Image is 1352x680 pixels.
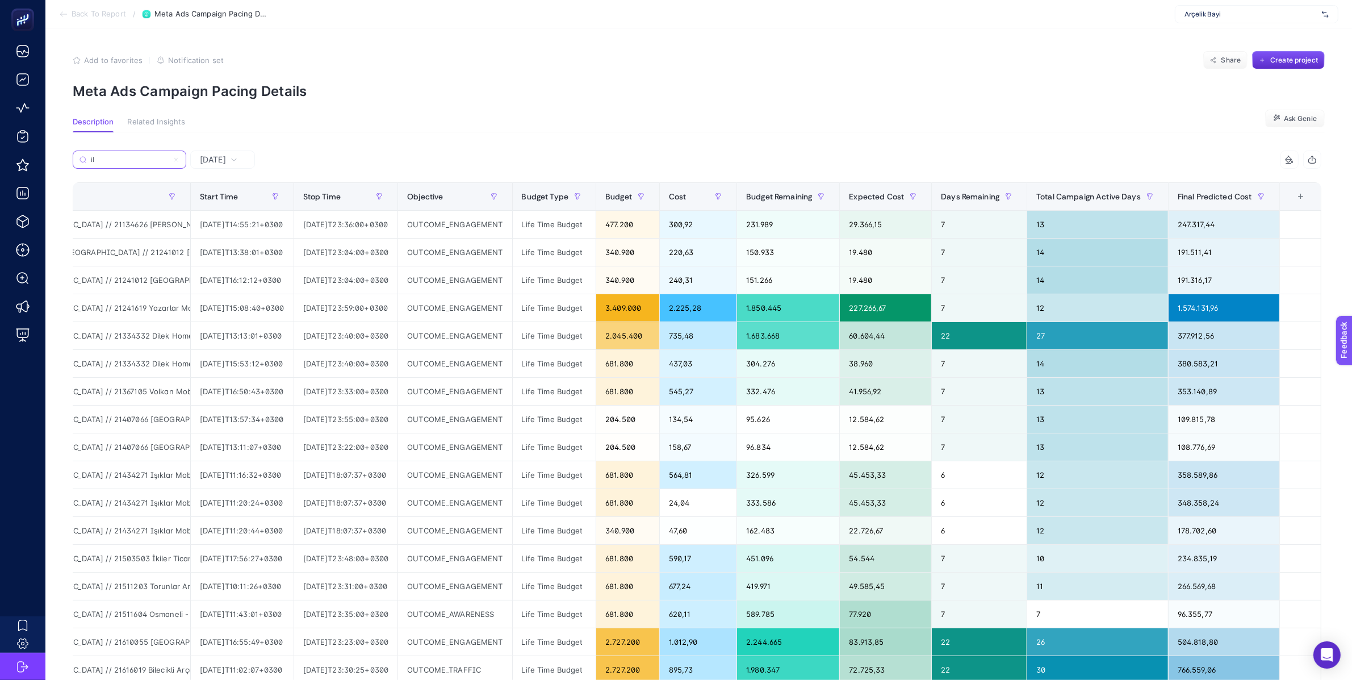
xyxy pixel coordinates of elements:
[660,461,736,489] div: 564,81
[303,192,341,201] span: Stop Time
[840,573,931,600] div: 49.585,45
[1027,517,1168,544] div: 12
[596,266,659,294] div: 340.900
[737,628,839,656] div: 2.244.665
[596,433,659,461] div: 204.500
[932,461,1027,489] div: 6
[294,545,398,572] div: [DATE]T23:48:00+0300
[191,294,294,322] div: [DATE]T15:08:40+0300
[513,266,596,294] div: Life Time Budget
[1169,350,1279,377] div: 380.583,21
[932,433,1027,461] div: 7
[1027,573,1168,600] div: 11
[1203,51,1248,69] button: Share
[932,628,1027,656] div: 22
[932,406,1027,433] div: 7
[596,239,659,266] div: 340.900
[191,573,294,600] div: [DATE]T10:11:26+0300
[7,3,43,12] span: Feedback
[294,600,398,628] div: [DATE]T23:35:00+0300
[1169,545,1279,572] div: 234.835,19
[1184,10,1317,19] span: Arçelik Bayi
[932,266,1027,294] div: 7
[191,406,294,433] div: [DATE]T13:57:34+0300
[398,517,512,544] div: OUTCOME_ENGAGEMENT
[932,517,1027,544] div: 6
[191,322,294,349] div: [DATE]T13:13:01+0300
[660,239,736,266] div: 220,63
[294,406,398,433] div: [DATE]T23:55:00+0300
[191,628,294,656] div: [DATE]T16:55:49+0300
[191,266,294,294] div: [DATE]T16:12:12+0300
[660,378,736,405] div: 545,27
[1322,9,1329,20] img: svg%3e
[398,461,512,489] div: OUTCOME_ENGAGEMENT
[660,266,736,294] div: 240,31
[746,192,812,201] span: Budget Remaining
[1027,266,1168,294] div: 14
[840,489,931,516] div: 45.453,33
[660,600,736,628] div: 620,11
[596,294,659,322] div: 3.409.000
[1027,600,1168,628] div: 7
[398,266,512,294] div: OUTCOME_ENGAGEMENT
[1169,294,1279,322] div: 1.574.131,96
[1284,114,1317,123] span: Ask Genie
[127,118,185,127] span: Related Insights
[1169,211,1279,238] div: 247.317,44
[513,573,596,600] div: Life Time Budget
[737,517,839,544] div: 162.483
[596,628,659,656] div: 2.727.200
[596,517,659,544] div: 340.900
[294,461,398,489] div: [DATE]T18:07:37+0300
[191,239,294,266] div: [DATE]T13:38:01+0300
[513,211,596,238] div: Life Time Budget
[1027,545,1168,572] div: 10
[737,350,839,377] div: 304.276
[294,350,398,377] div: [DATE]T23:40:00+0300
[398,322,512,349] div: OUTCOME_ENGAGEMENT
[840,433,931,461] div: 12.584,62
[932,322,1027,349] div: 22
[737,461,839,489] div: 326.599
[1221,56,1241,65] span: Share
[133,9,136,18] span: /
[660,489,736,516] div: 24,04
[596,322,659,349] div: 2.045.400
[398,239,512,266] div: OUTCOME_ENGAGEMENT
[660,350,736,377] div: 437,03
[660,628,736,656] div: 1.012,90
[840,600,931,628] div: 77.920
[840,461,931,489] div: 45.453,33
[73,56,143,65] button: Add to favorites
[1027,294,1168,322] div: 12
[294,433,398,461] div: [DATE]T23:22:00+0300
[168,56,224,65] span: Notification set
[1169,517,1279,544] div: 178.702,60
[840,239,931,266] div: 19.480
[932,378,1027,405] div: 7
[522,192,569,201] span: Budget Type
[660,406,736,433] div: 134,54
[1289,192,1298,217] div: 12 items selected
[191,378,294,405] div: [DATE]T16:50:43+0300
[737,266,839,294] div: 151.266
[660,545,736,572] div: 590,17
[605,192,632,201] span: Budget
[737,489,839,516] div: 333.586
[932,211,1027,238] div: 7
[513,406,596,433] div: Life Time Budget
[513,600,596,628] div: Life Time Budget
[669,192,687,201] span: Cost
[294,489,398,516] div: [DATE]T18:07:37+0300
[84,56,143,65] span: Add to favorites
[73,118,114,132] button: Description
[1290,192,1312,201] div: +
[294,211,398,238] div: [DATE]T23:36:00+0300
[398,628,512,656] div: OUTCOME_ENGAGEMENT
[154,10,268,19] span: Meta Ads Campaign Pacing Details
[1027,378,1168,405] div: 13
[398,406,512,433] div: OUTCOME_ENGAGEMENT
[513,350,596,377] div: Life Time Budget
[660,433,736,461] div: 158,67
